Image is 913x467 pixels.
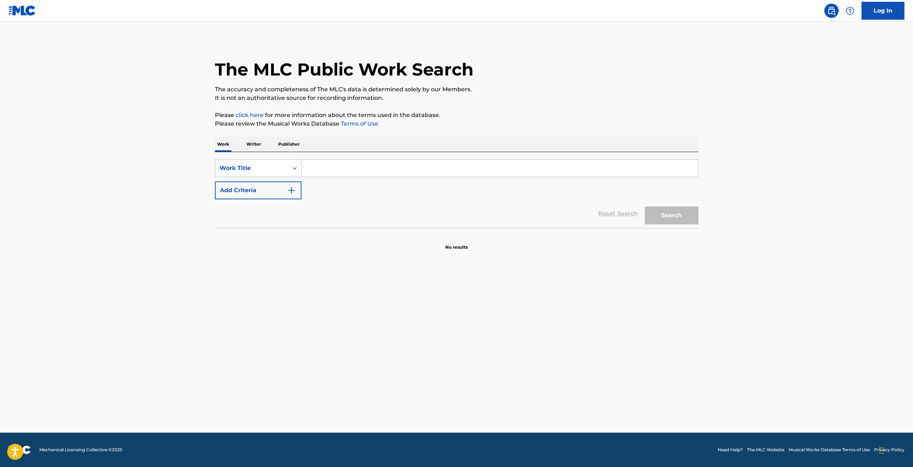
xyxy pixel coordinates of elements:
[846,6,854,15] img: help
[287,186,296,195] img: 9d2ae6d4665cec9f34b9.svg
[789,447,870,453] a: Musical Works Database Terms of Use
[827,6,836,15] img: search
[215,137,231,152] p: Work
[874,447,904,453] a: Privacy Policy
[824,4,839,18] a: Public Search
[9,5,36,16] img: MLC Logo
[215,120,698,128] p: Please review the Musical Works Database
[215,181,301,199] button: Add Criteria
[244,137,263,152] p: Writer
[215,94,698,102] p: It is not an authoritative source for recording information.
[877,433,913,467] iframe: Chat Widget
[747,447,784,453] a: The MLC Website
[862,2,904,20] a: Log In
[276,137,302,152] p: Publisher
[220,164,284,172] div: Work Title
[39,447,122,453] span: Mechanical Licensing Collective © 2025
[445,235,468,250] p: No results
[718,447,743,453] a: Need Help?
[215,59,473,80] h1: The MLC Public Work Search
[879,440,884,461] div: Drag
[236,112,264,118] a: click here
[9,446,31,454] img: logo
[339,120,378,127] a: Terms of Use
[843,4,857,18] div: Help
[215,159,698,228] form: Search Form
[215,111,698,120] p: Please for more information about the terms used in the database.
[215,85,698,94] p: The accuracy and completeness of The MLC's data is determined solely by our Members.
